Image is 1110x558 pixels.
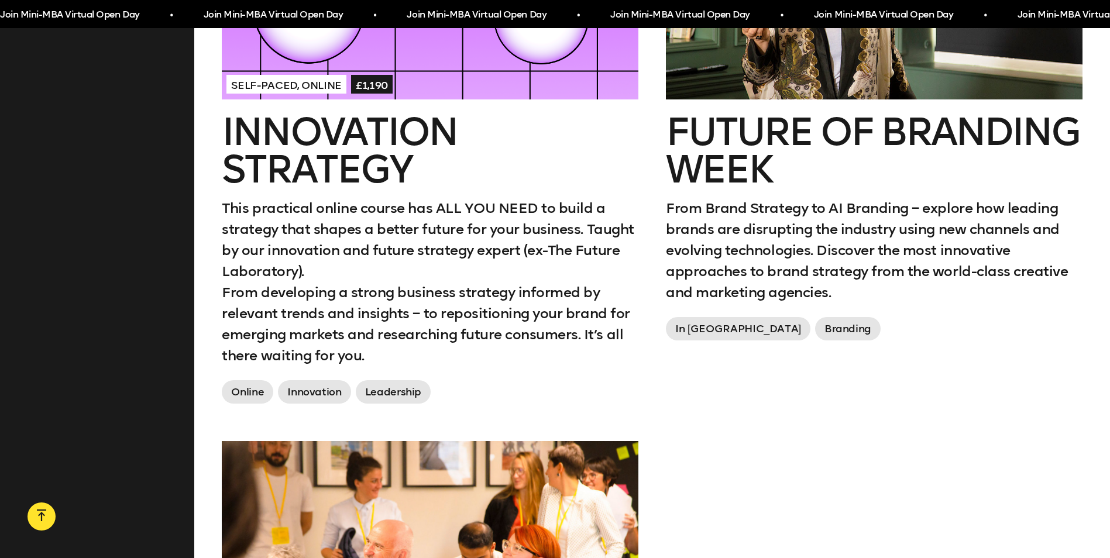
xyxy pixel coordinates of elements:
[356,380,431,404] span: Leadership
[278,380,350,404] span: Innovation
[222,282,638,366] p: From developing a strong business strategy informed by relevant trends and insights – to repositi...
[169,5,171,26] span: •
[222,113,638,188] h2: Innovation Strategy
[666,317,810,340] span: In [GEOGRAPHIC_DATA]
[779,5,782,26] span: •
[222,380,273,404] span: Online
[351,75,393,94] span: £1,190
[372,5,375,26] span: •
[576,5,579,26] span: •
[815,317,881,340] span: Branding
[666,198,1082,303] p: From Brand Strategy to AI Branding – explore how leading brands are disrupting the industry using...
[982,5,985,26] span: •
[226,75,346,94] span: Self-paced, Online
[222,198,638,282] p: This practical online course has ALL YOU NEED to build a strategy that shapes a better future for...
[666,113,1082,188] h2: Future of branding week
